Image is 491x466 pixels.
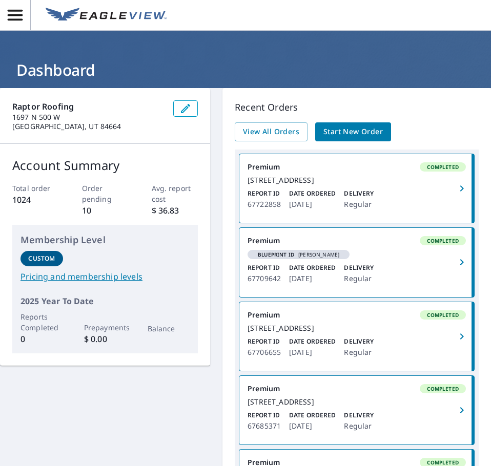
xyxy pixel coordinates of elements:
p: Membership Level [21,233,190,247]
p: [GEOGRAPHIC_DATA], UT 84664 [12,122,165,131]
span: Start New Order [323,125,383,138]
p: Regular [344,420,374,432]
p: 67709642 [248,272,281,285]
h1: Dashboard [12,59,479,80]
p: Delivery [344,189,374,198]
a: EV Logo [39,2,173,29]
p: Delivery [344,337,374,346]
p: Report ID [248,189,281,198]
span: View All Orders [243,125,299,138]
a: View All Orders [235,122,308,141]
span: Completed [421,237,465,244]
span: [PERSON_NAME] [252,252,345,257]
p: Custom [28,254,55,263]
p: Report ID [248,337,281,346]
p: Reports Completed [21,311,63,333]
a: Pricing and membership levels [21,270,190,283]
div: [STREET_ADDRESS] [248,397,466,407]
p: 1697 N 500 W [12,113,165,122]
div: [STREET_ADDRESS] [248,324,466,333]
p: Delivery [344,263,374,272]
a: PremiumCompleted[STREET_ADDRESS]Report ID67706655Date Ordered[DATE]DeliveryRegular [239,302,474,371]
a: PremiumCompletedBlueprint ID[PERSON_NAME]Report ID67709642Date Ordered[DATE]DeliveryRegular [239,228,474,297]
p: Delivery [344,411,374,420]
p: Total order [12,183,59,194]
p: 2025 Year To Date [21,295,190,307]
p: Date Ordered [289,263,336,272]
p: 67706655 [248,346,281,358]
p: Report ID [248,411,281,420]
p: Report ID [248,263,281,272]
p: $ 0.00 [84,333,127,345]
a: PremiumCompleted[STREET_ADDRESS]Report ID67685371Date Ordered[DATE]DeliveryRegular [239,376,474,444]
p: 10 [82,204,129,217]
p: [DATE] [289,420,336,432]
p: Account Summary [12,156,198,175]
p: Date Ordered [289,337,336,346]
img: EV Logo [46,8,167,23]
div: Premium [248,236,466,245]
p: Raptor Roofing [12,100,165,113]
div: Premium [248,310,466,320]
span: Completed [421,311,465,319]
p: [DATE] [289,346,336,358]
p: 67722858 [248,198,281,210]
p: 67685371 [248,420,281,432]
span: Completed [421,385,465,392]
p: 1024 [12,194,59,206]
span: Completed [421,459,465,466]
p: Recent Orders [235,100,479,114]
p: Balance [148,323,190,334]
em: Blueprint ID [258,252,294,257]
p: $ 36.83 [152,204,198,217]
p: [DATE] [289,198,336,210]
p: Avg. report cost [152,183,198,204]
p: [DATE] [289,272,336,285]
p: Order pending [82,183,129,204]
p: Regular [344,198,374,210]
div: Premium [248,384,466,393]
p: Date Ordered [289,189,336,198]
div: [STREET_ADDRESS] [248,176,466,185]
a: PremiumCompleted[STREET_ADDRESS]Report ID67722858Date Ordered[DATE]DeliveryRegular [239,154,474,223]
p: Prepayments [84,322,127,333]
span: Completed [421,163,465,171]
p: Regular [344,346,374,358]
a: Start New Order [315,122,391,141]
p: Regular [344,272,374,285]
p: Date Ordered [289,411,336,420]
p: 0 [21,333,63,345]
div: Premium [248,162,466,172]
